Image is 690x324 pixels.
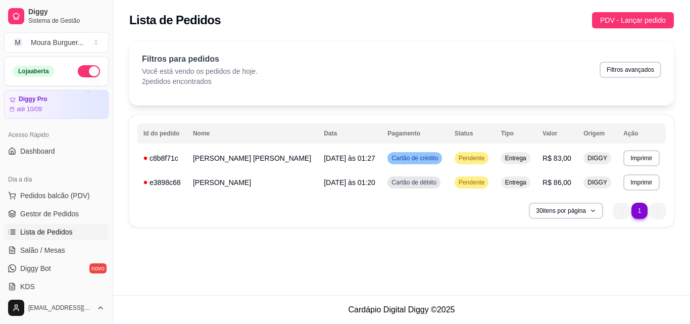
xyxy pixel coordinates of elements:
[457,154,486,162] span: Pendente
[28,17,105,25] span: Sistema de Gestão
[20,245,65,255] span: Salão / Mesas
[457,178,486,187] span: Pendente
[143,177,181,188] div: e3898c68
[20,263,51,273] span: Diggy Bot
[318,123,381,144] th: Data
[543,178,571,187] span: R$ 86,00
[503,154,528,162] span: Entrega
[585,178,609,187] span: DIGGY
[113,295,690,324] footer: Cardápio Digital Diggy © 2025
[19,96,47,103] article: Diggy Pro
[4,127,109,143] div: Acesso Rápido
[187,170,318,195] td: [PERSON_NAME]
[592,12,674,28] button: PDV - Lançar pedido
[28,8,105,17] span: Diggy
[4,32,109,53] button: Select a team
[17,105,42,113] article: até 10/09
[4,224,109,240] a: Lista de Pedidos
[4,90,109,119] a: Diggy Proaté 10/09
[13,66,55,77] div: Loja aberta
[4,4,109,28] a: DiggySistema de Gestão
[536,123,577,144] th: Valor
[381,123,449,144] th: Pagamento
[78,65,100,77] button: Alterar Status
[20,209,79,219] span: Gestor de Pedidos
[543,154,571,162] span: R$ 83,00
[4,260,109,276] a: Diggy Botnovo
[623,174,659,191] button: Imprimir
[142,76,258,86] p: 2 pedidos encontrados
[4,171,109,188] div: Dia a dia
[600,15,666,26] span: PDV - Lançar pedido
[4,206,109,222] a: Gestor de Pedidos
[389,178,438,187] span: Cartão de débito
[449,123,495,144] th: Status
[495,123,536,144] th: Tipo
[20,146,55,156] span: Dashboard
[31,37,83,48] div: Moura Burguer ...
[4,143,109,159] a: Dashboard
[4,242,109,258] a: Salão / Mesas
[187,123,318,144] th: Nome
[129,12,221,28] h2: Lista de Pedidos
[389,154,440,162] span: Cartão de crédito
[20,282,35,292] span: KDS
[4,279,109,295] a: KDS
[137,123,187,144] th: Id do pedido
[28,304,92,312] span: [EMAIL_ADDRESS][DOMAIN_NAME]
[529,203,603,219] button: 30itens por página
[13,37,23,48] span: M
[143,153,181,163] div: c8b8f71c
[577,123,617,144] th: Origem
[4,188,109,204] button: Pedidos balcão (PDV)
[142,66,258,76] p: Você está vendo os pedidos de hoje.
[187,146,318,170] td: [PERSON_NAME] [PERSON_NAME]
[585,154,609,162] span: DIGGY
[608,198,671,224] nav: pagination navigation
[623,150,659,166] button: Imprimir
[324,178,375,187] span: [DATE] às 01:20
[20,227,73,237] span: Lista de Pedidos
[617,123,666,144] th: Ação
[631,203,648,219] li: pagination item 1 active
[20,191,90,201] span: Pedidos balcão (PDV)
[324,154,375,162] span: [DATE] às 01:27
[4,296,109,320] button: [EMAIL_ADDRESS][DOMAIN_NAME]
[600,62,661,78] button: Filtros avançados
[503,178,528,187] span: Entrega
[142,53,258,65] p: Filtros para pedidos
